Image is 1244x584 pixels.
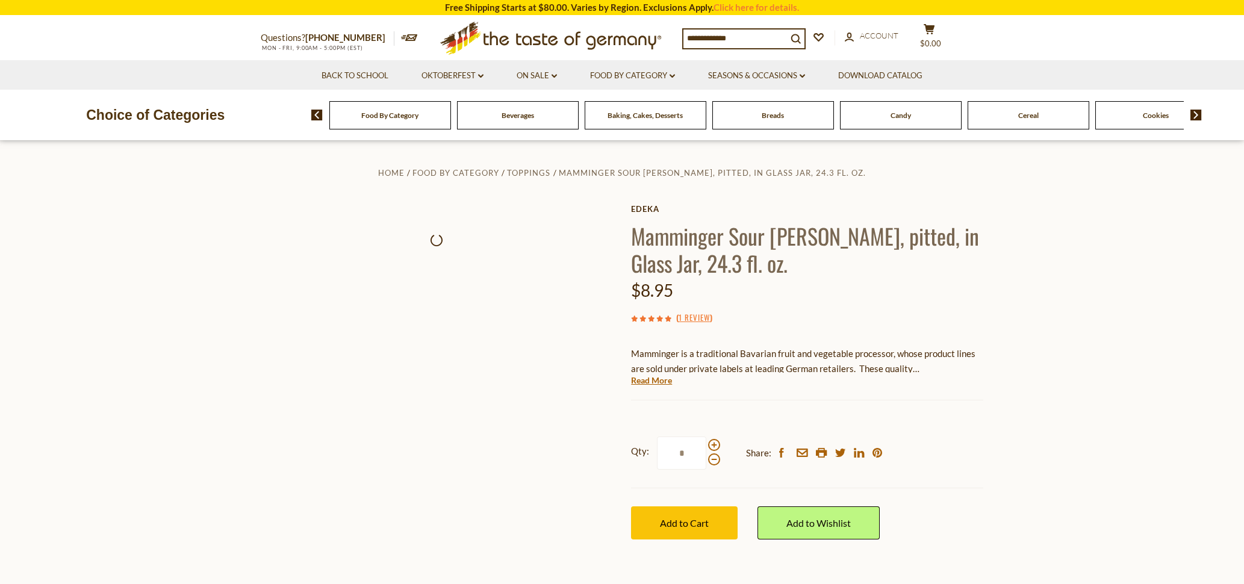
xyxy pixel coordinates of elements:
[708,69,805,82] a: Seasons & Occasions
[608,111,683,120] a: Baking, Cakes, Desserts
[920,39,941,48] span: $0.00
[746,446,771,461] span: Share:
[631,374,672,387] a: Read More
[1143,111,1169,120] a: Cookies
[590,69,675,82] a: Food By Category
[305,32,385,43] a: [PHONE_NUMBER]
[261,30,394,46] p: Questions?
[631,346,983,376] p: Mamminger is a traditional Bavarian fruit and vegetable processor, whose product lines are sold u...
[517,69,557,82] a: On Sale
[507,168,550,178] a: Toppings
[412,168,499,178] a: Food By Category
[838,69,922,82] a: Download Catalog
[762,111,784,120] a: Breads
[891,111,911,120] a: Candy
[1190,110,1202,120] img: next arrow
[378,168,405,178] a: Home
[660,517,709,529] span: Add to Cart
[911,23,947,54] button: $0.00
[322,69,388,82] a: Back to School
[714,2,799,13] a: Click here for details.
[361,111,418,120] a: Food By Category
[421,69,484,82] a: Oktoberfest
[559,168,866,178] a: Mamminger Sour [PERSON_NAME], pitted, in Glass Jar, 24.3 fl. oz.
[631,222,983,276] h1: Mamminger Sour [PERSON_NAME], pitted, in Glass Jar, 24.3 fl. oz.
[657,436,706,470] input: Qty:
[679,311,710,325] a: 1 Review
[261,45,363,51] span: MON - FRI, 9:00AM - 5:00PM (EST)
[311,110,323,120] img: previous arrow
[676,311,712,323] span: ( )
[631,204,983,214] a: Edeka
[631,280,673,300] span: $8.95
[631,506,738,539] button: Add to Cart
[1018,111,1039,120] a: Cereal
[860,31,898,40] span: Account
[631,444,649,459] strong: Qty:
[757,506,880,539] a: Add to Wishlist
[502,111,534,120] a: Beverages
[845,30,898,43] a: Account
